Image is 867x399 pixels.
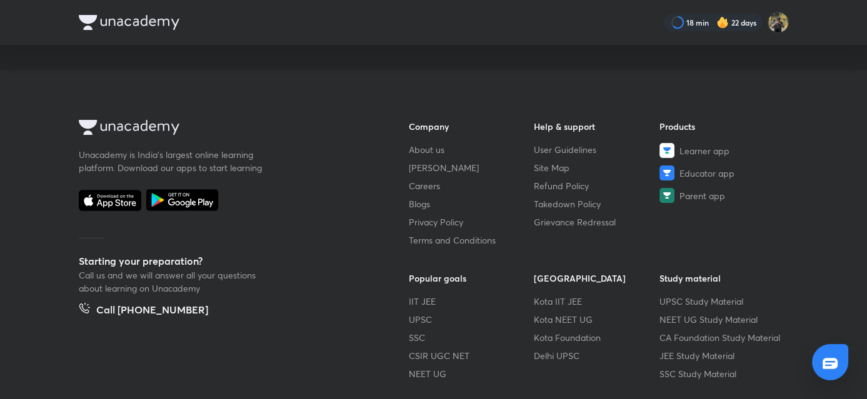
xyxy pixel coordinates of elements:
[409,161,534,174] a: [PERSON_NAME]
[79,15,179,30] img: Company Logo
[659,143,674,158] img: Learner app
[534,295,659,308] a: Kota IIT JEE
[659,143,785,158] a: Learner app
[409,313,534,326] a: UPSC
[534,331,659,344] a: Kota Foundation
[679,189,725,202] span: Parent app
[534,179,659,192] a: Refund Policy
[409,179,534,192] a: Careers
[659,165,674,180] img: Educator app
[534,215,659,229] a: Grievance Redressal
[79,148,266,174] p: Unacademy is India’s largest online learning platform. Download our apps to start learning
[409,234,534,247] a: Terms and Conditions
[659,120,785,133] h6: Products
[659,367,785,380] a: SSC Study Material
[659,349,785,362] a: JEE Study Material
[409,215,534,229] a: Privacy Policy
[659,331,785,344] a: CA Foundation Study Material
[79,120,179,135] img: Company Logo
[534,120,659,133] h6: Help & support
[79,302,208,320] a: Call [PHONE_NUMBER]
[534,197,659,210] a: Takedown Policy
[409,197,534,210] a: Blogs
[409,295,534,308] a: IIT JEE
[409,143,534,156] a: About us
[534,313,659,326] a: Kota NEET UG
[534,143,659,156] a: User Guidelines
[659,188,785,203] a: Parent app
[659,188,674,203] img: Parent app
[534,161,659,174] a: Site Map
[659,165,785,180] a: Educator app
[79,120,369,138] a: Company Logo
[409,367,534,380] a: NEET UG
[96,302,208,320] h5: Call [PHONE_NUMBER]
[679,167,734,180] span: Educator app
[659,272,785,285] h6: Study material
[409,179,440,192] span: Careers
[768,12,789,33] img: KRISH JINDAL
[659,295,785,308] a: UPSC Study Material
[659,313,785,326] a: NEET UG Study Material
[534,272,659,285] h6: [GEOGRAPHIC_DATA]
[79,254,369,268] h5: Starting your preparation?
[79,268,266,295] p: Call us and we will answer all your questions about learning on Unacademy
[716,16,729,29] img: streak
[409,120,534,133] h6: Company
[679,144,729,157] span: Learner app
[534,349,659,362] a: Delhi UPSC
[409,331,534,344] a: SSC
[409,349,534,362] a: CSIR UGC NET
[409,272,534,285] h6: Popular goals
